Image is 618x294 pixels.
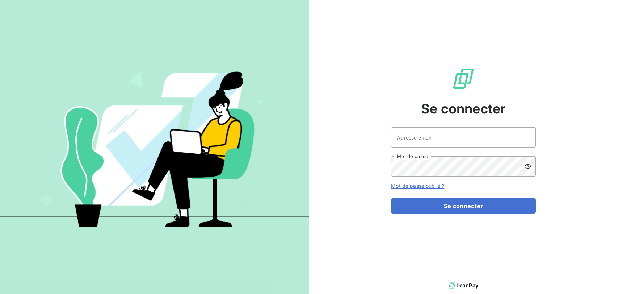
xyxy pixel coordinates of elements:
[391,183,444,189] a: Mot de passe oublié ?
[421,99,506,119] span: Se connecter
[391,127,536,148] input: placeholder
[452,67,475,90] img: Logo LeanPay
[391,198,536,214] button: Se connecter
[449,280,478,291] img: logo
